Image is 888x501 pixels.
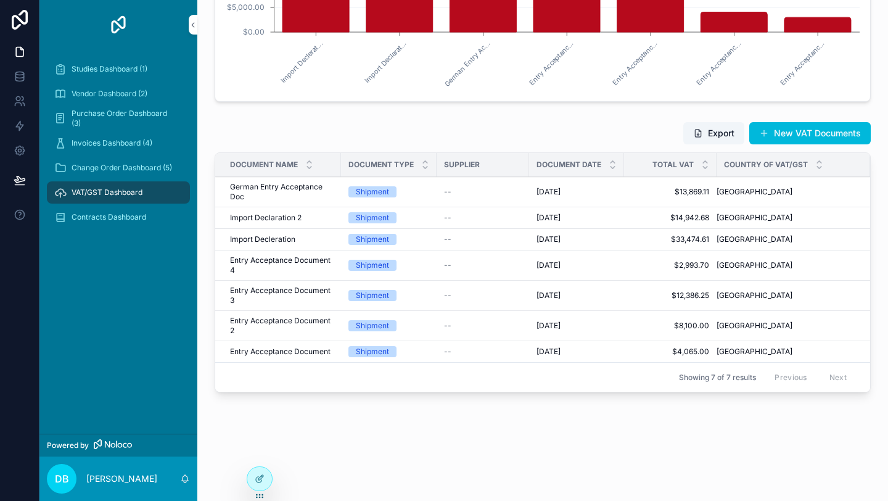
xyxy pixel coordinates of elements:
text: Import Declarat... [363,39,408,85]
a: VAT/GST Dashboard [47,181,190,204]
a: Entry Acceptance Document 2 [230,316,334,336]
span: [GEOGRAPHIC_DATA] [717,234,792,244]
a: Entry Acceptance Document 3 [230,286,334,305]
text: German Entry Ac... [443,39,491,88]
a: [DATE] [536,213,617,223]
text: Entry Acceptanc... [527,39,575,88]
a: [GEOGRAPHIC_DATA] [717,321,855,331]
a: Studies Dashboard (1) [47,58,190,80]
a: Change Order Dashboard (5) [47,157,190,179]
a: Import Decleration [230,234,334,244]
a: Shipment [348,234,429,245]
a: $4,065.00 [631,347,709,357]
button: Export [683,122,744,144]
a: Shipment [348,346,429,357]
a: $33,474.61 [631,234,709,244]
a: -- [444,260,522,270]
a: $12,386.25 [631,291,709,300]
div: scrollable content [39,49,197,244]
a: [GEOGRAPHIC_DATA] [717,260,855,270]
span: -- [444,213,451,223]
div: Shipment [356,290,389,301]
a: $2,993.70 [631,260,709,270]
span: -- [444,347,451,357]
a: [DATE] [536,260,617,270]
span: $13,869.11 [631,187,709,197]
span: Change Order Dashboard (5) [72,163,172,173]
a: -- [444,321,522,331]
span: [DATE] [536,321,561,331]
a: Shipment [348,212,429,223]
span: -- [444,260,451,270]
div: Shipment [356,212,389,223]
span: Country of VAT/GST [724,160,808,170]
p: [PERSON_NAME] [86,473,157,485]
span: [GEOGRAPHIC_DATA] [717,187,792,197]
span: Powered by [47,441,89,450]
a: -- [444,187,522,197]
span: Invoices Dashboard (4) [72,138,152,148]
div: Shipment [356,346,389,357]
span: Entry Acceptance Document [230,347,331,357]
a: [GEOGRAPHIC_DATA] [717,347,855,357]
a: -- [444,213,522,223]
span: [DATE] [536,347,561,357]
span: [DATE] [536,260,561,270]
text: Entry Acceptanc... [694,39,742,88]
span: -- [444,234,451,244]
span: [DATE] [536,234,561,244]
a: Contracts Dashboard [47,206,190,228]
a: German Entry Acceptance Doc [230,182,334,202]
span: [GEOGRAPHIC_DATA] [717,321,792,331]
span: Purchase Order Dashboard (3) [72,109,178,128]
span: [GEOGRAPHIC_DATA] [717,260,792,270]
text: Import Declerat... [279,39,324,85]
a: Import Declaration 2 [230,213,334,223]
a: Entry Acceptance Document [230,347,334,357]
a: Vendor Dashboard (2) [47,83,190,105]
span: [GEOGRAPHIC_DATA] [717,213,792,223]
a: New VAT Documents [749,122,871,144]
a: Shipment [348,260,429,271]
span: Supplier [444,160,480,170]
span: [GEOGRAPHIC_DATA] [717,291,792,300]
span: -- [444,291,451,300]
span: Import Decleration [230,234,295,244]
span: Document Date [536,160,601,170]
span: Import Declaration 2 [230,213,302,223]
a: [GEOGRAPHIC_DATA] [717,213,855,223]
span: [DATE] [536,291,561,300]
a: [GEOGRAPHIC_DATA] [717,234,855,244]
a: [DATE] [536,347,617,357]
span: Entry Acceptance Document 4 [230,255,334,275]
div: Shipment [356,234,389,245]
span: Document Type [348,160,414,170]
span: [GEOGRAPHIC_DATA] [717,347,792,357]
div: Shipment [356,320,389,331]
a: Shipment [348,320,429,331]
span: DB [55,471,69,486]
a: Shipment [348,290,429,301]
span: -- [444,187,451,197]
a: $14,942.68 [631,213,709,223]
a: Purchase Order Dashboard (3) [47,107,190,130]
a: -- [444,291,522,300]
span: VAT/GST Dashboard [72,188,142,197]
a: Powered by [39,434,197,457]
a: [GEOGRAPHIC_DATA] [717,291,855,300]
span: [DATE] [536,187,561,197]
a: [DATE] [536,291,617,300]
span: Total VAT [652,160,694,170]
a: Shipment [348,186,429,197]
span: Document Name [230,160,298,170]
a: -- [444,234,522,244]
span: Contracts Dashboard [72,212,146,222]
